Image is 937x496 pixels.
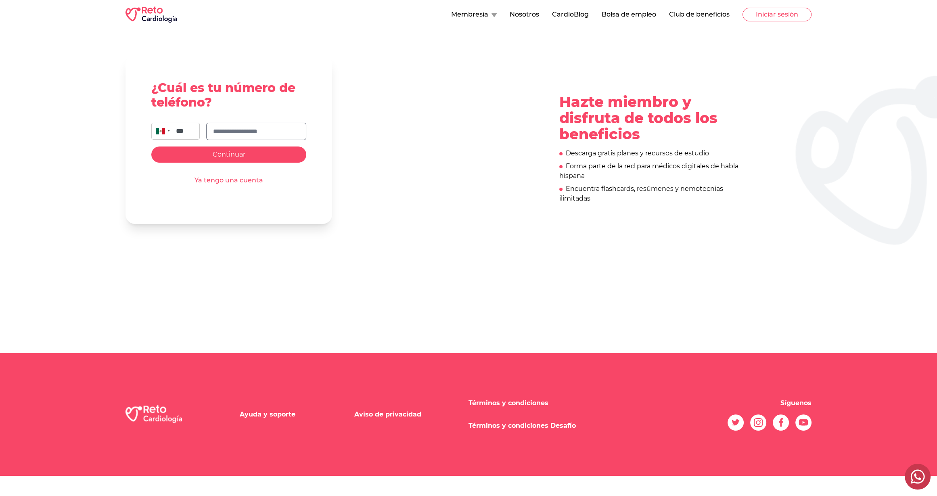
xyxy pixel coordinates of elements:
a: Ayuda y soporte [240,410,295,418]
a: Aviso de privacidad [354,410,421,418]
a: Términos y condiciones Desafío [469,422,576,429]
div: Descarga gratis planes y recursos de estudio [559,149,740,158]
img: RETO Cardio Logo [125,6,177,23]
p: Hazte miembro y disfruta de todos los beneficios [559,94,740,142]
button: Membresía [451,10,497,19]
div: Mexico: + 52 [151,123,172,140]
h2: ¿Cuál es tu número de teléfono? [151,81,306,110]
p: Síguenos [780,398,812,408]
button: Nosotros [510,10,539,19]
a: Ya tengo una cuenta [195,176,263,185]
button: Club de beneficios [669,10,730,19]
span: Continuar [213,151,245,158]
button: Bolsa de empleo [602,10,656,19]
div: Encuentra flashcards, resúmenes y nemotecnias ilimitadas [559,184,740,203]
button: Continuar [151,146,306,163]
a: Términos y condiciones [469,399,548,407]
div: Forma parte de la red para médicos digitales de habla hispana [559,161,740,181]
img: logo [125,405,182,423]
button: Iniciar sesión [742,8,812,21]
button: CardioBlog [552,10,589,19]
